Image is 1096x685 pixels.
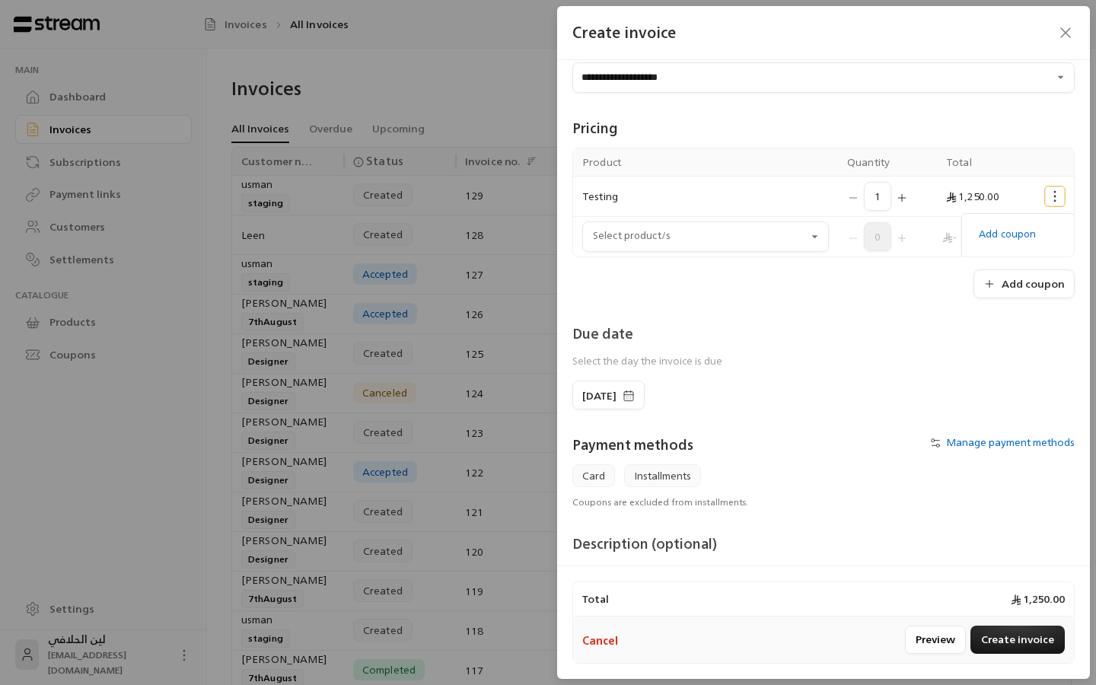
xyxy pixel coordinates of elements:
[946,432,1075,451] span: Manage payment methods
[937,148,1036,177] th: Total
[572,351,722,370] span: Select the day the invoice is due
[1052,68,1070,87] button: Open
[582,186,618,205] span: Testing
[572,19,676,46] span: Create invoice
[582,388,616,403] span: [DATE]
[979,252,1056,269] span: Remove product
[572,531,717,556] span: Description (optional)
[806,228,824,246] button: Open
[937,217,1036,256] td: -
[565,496,1082,508] div: Coupons are excluded from installments.
[838,148,937,177] th: Quantity
[864,182,891,211] span: 1
[582,633,618,648] button: Cancel
[1011,591,1065,607] span: 1,250.00
[573,148,838,177] th: Product
[582,591,609,607] span: Total
[946,186,999,205] span: 1,250.00
[572,148,1075,257] table: Selected Products
[864,222,891,251] span: 0
[970,626,1065,654] button: Create invoice
[572,464,615,487] span: Card
[572,323,722,344] div: Due date
[979,225,1037,243] span: Add coupon
[905,626,966,654] button: Preview
[572,432,693,457] span: Payment methods
[973,269,1075,298] button: Add coupon
[572,117,1075,139] div: Pricing
[624,464,701,487] span: Installments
